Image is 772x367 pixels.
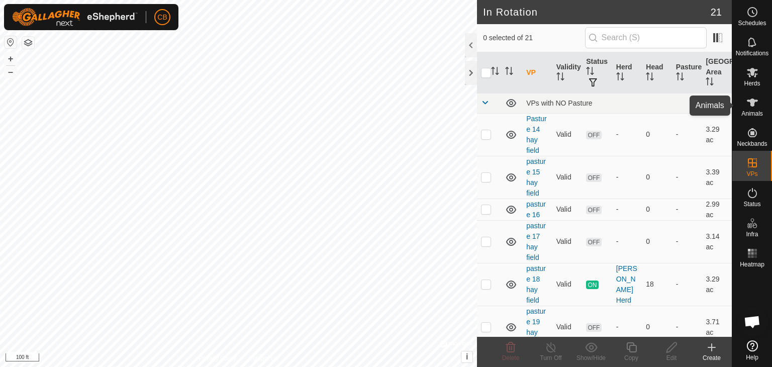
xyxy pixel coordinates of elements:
th: VP [522,52,552,94]
span: Infra [746,231,758,237]
td: - [672,263,702,306]
td: 3.14 ac [702,220,732,263]
span: 21 [711,5,722,20]
th: Head [642,52,672,94]
div: VPs with NO Pasture [526,99,728,107]
span: Animals [741,111,763,117]
div: - [616,129,638,140]
span: Heatmap [740,261,764,267]
span: Status [743,201,760,207]
span: Neckbands [737,141,767,147]
div: [PERSON_NAME] Herd [616,263,638,306]
a: pasture 17 hay field [526,222,546,261]
p-sorticon: Activate to sort [646,74,654,82]
a: Privacy Policy [199,354,237,363]
p-sorticon: Activate to sort [491,68,499,76]
span: Delete [502,354,520,361]
img: Gallagher Logo [12,8,138,26]
span: 0 selected of 21 [483,33,585,43]
div: Open chat [737,307,767,337]
td: 3.39 ac [702,156,732,199]
td: Valid [552,113,583,156]
td: 0 [642,199,672,220]
a: pasture 15 hay field [526,157,546,197]
span: OFF [586,173,601,182]
span: OFF [586,323,601,332]
td: 3.29 ac [702,113,732,156]
p-sorticon: Activate to sort [556,74,564,82]
span: Herds [744,80,760,86]
a: pasture 16 [526,200,546,219]
p-sorticon: Activate to sort [706,79,714,87]
span: OFF [586,206,601,214]
div: Show/Hide [571,353,611,362]
button: + [5,53,17,65]
a: pasture 18 hay field [526,264,546,304]
td: Valid [552,199,583,220]
a: pasture 19 hay field [526,307,546,347]
td: Valid [552,263,583,306]
span: Notifications [736,50,768,56]
input: Search (S) [585,27,707,48]
button: i [461,351,472,362]
td: 18 [642,263,672,306]
td: 0 [642,156,672,199]
th: Pasture [672,52,702,94]
a: Help [732,336,772,364]
div: Copy [611,353,651,362]
span: OFF [586,131,601,139]
div: - [616,236,638,247]
div: Create [692,353,732,362]
td: 0 [642,113,672,156]
td: 0 [642,306,672,348]
button: Reset Map [5,36,17,48]
td: Valid [552,220,583,263]
span: Help [746,354,758,360]
span: ON [586,281,598,289]
a: Contact Us [248,354,278,363]
button: – [5,66,17,78]
td: Valid [552,156,583,199]
td: - [672,156,702,199]
td: - [672,306,702,348]
p-sorticon: Activate to sort [676,74,684,82]
td: - [672,113,702,156]
div: - [616,172,638,182]
span: VPs [746,171,757,177]
span: i [466,352,468,361]
span: OFF [586,238,601,246]
td: - [672,220,702,263]
p-sorticon: Activate to sort [505,68,513,76]
td: 3.29 ac [702,263,732,306]
td: 3.71 ac [702,306,732,348]
a: Pasture 14 hay field [526,115,546,154]
div: - [616,322,638,332]
td: - [672,199,702,220]
span: Schedules [738,20,766,26]
div: - [616,204,638,215]
p-sorticon: Activate to sort [586,68,594,76]
td: Valid [552,306,583,348]
th: Herd [612,52,642,94]
td: 2.99 ac [702,199,732,220]
th: Validity [552,52,583,94]
h2: In Rotation [483,6,711,18]
p-sorticon: Activate to sort [616,74,624,82]
th: Status [582,52,612,94]
div: Edit [651,353,692,362]
span: CB [157,12,167,23]
div: Turn Off [531,353,571,362]
td: 0 [642,220,672,263]
th: [GEOGRAPHIC_DATA] Area [702,52,732,94]
button: Map Layers [22,37,34,49]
